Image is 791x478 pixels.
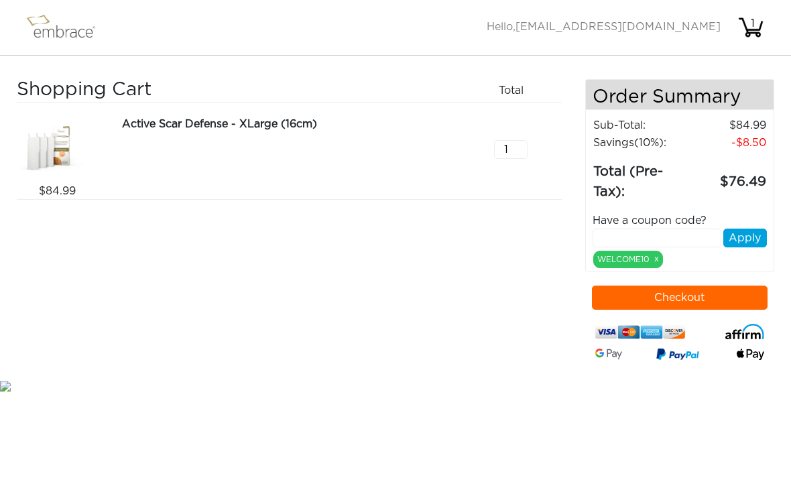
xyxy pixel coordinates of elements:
[737,21,764,32] a: 1
[122,116,461,132] div: Active Scar Defense - XLarge (16cm)
[515,21,721,32] span: [EMAIL_ADDRESS][DOMAIN_NAME]
[17,79,370,102] h3: Shopping Cart
[595,323,686,342] img: credit-cards.png
[723,229,767,247] button: Apply
[688,152,767,202] td: 76.49
[595,349,623,359] img: Google-Pay-Logo.svg
[593,251,663,268] div: WELCOME10
[593,117,688,134] td: Sub-Total:
[688,117,767,134] td: 84.99
[23,11,111,44] img: logo.png
[737,349,764,360] img: fullApplePay.png
[17,116,84,183] img: a09f5d18-8da6-11e7-9c79-02e45ca4b85b.jpeg
[593,152,688,202] td: Total (Pre-Tax):
[592,286,768,310] button: Checkout
[593,134,688,152] td: Savings :
[471,79,561,102] div: Total
[586,80,774,110] h4: Order Summary
[739,15,766,32] div: 1
[654,253,659,265] a: x
[737,14,764,41] img: cart
[583,213,778,229] div: Have a coupon code?
[725,324,764,339] img: affirm-logo.svg
[487,21,721,32] span: Hello,
[634,137,664,148] span: (10%)
[656,346,699,363] img: paypal-v3.png
[39,183,76,199] span: 84.99
[688,134,767,152] td: 8.50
